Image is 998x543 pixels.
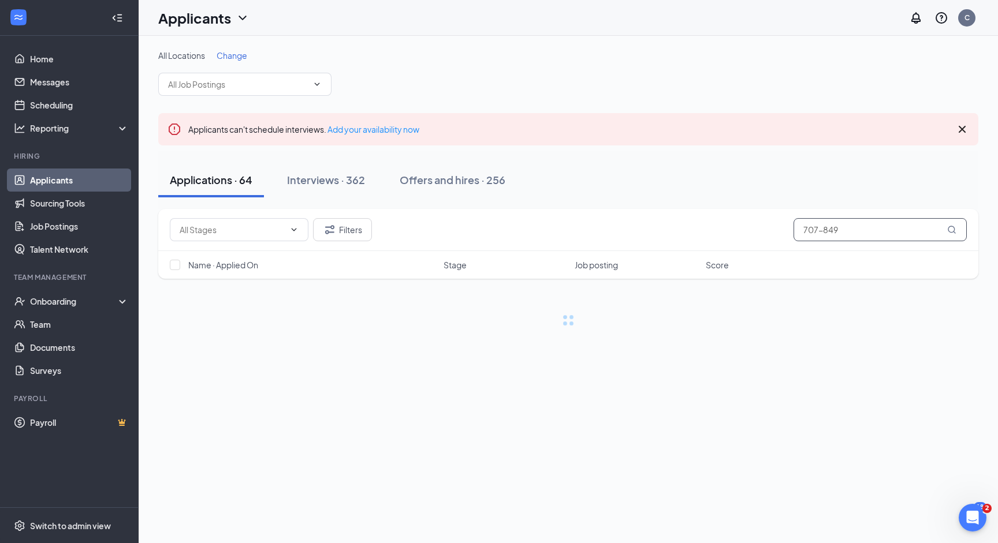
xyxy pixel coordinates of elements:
[14,394,126,403] div: Payroll
[170,173,252,187] div: Applications · 64
[30,313,129,336] a: Team
[400,173,505,187] div: Offers and hires · 256
[158,8,231,28] h1: Applicants
[30,122,129,134] div: Reporting
[180,223,285,236] input: All Stages
[947,225,956,234] svg: MagnifyingGlass
[30,70,129,93] a: Messages
[706,259,729,271] span: Score
[158,50,205,61] span: All Locations
[30,168,129,192] a: Applicants
[167,122,181,136] svg: Error
[323,223,337,237] svg: Filter
[30,411,129,434] a: PayrollCrown
[30,215,129,238] a: Job Postings
[30,93,129,117] a: Scheduling
[30,238,129,261] a: Talent Network
[313,218,372,241] button: Filter Filters
[30,47,129,70] a: Home
[14,272,126,282] div: Team Management
[111,12,123,24] svg: Collapse
[14,151,126,161] div: Hiring
[217,50,247,61] span: Change
[14,520,25,531] svg: Settings
[30,359,129,382] a: Surveys
[327,124,419,134] a: Add your availability now
[30,520,111,531] div: Switch to admin view
[13,12,24,23] svg: WorkstreamLogo
[30,295,119,307] div: Onboarding
[312,80,322,89] svg: ChevronDown
[30,192,129,215] a: Sourcing Tools
[982,504,992,513] span: 2
[236,11,249,25] svg: ChevronDown
[287,173,365,187] div: Interviews · 362
[188,259,258,271] span: Name · Applied On
[955,122,969,136] svg: Cross
[168,78,308,91] input: All Job Postings
[575,259,618,271] span: Job posting
[289,225,299,234] svg: ChevronDown
[909,11,923,25] svg: Notifications
[188,124,419,134] span: Applicants can't schedule interviews.
[30,336,129,359] a: Documents
[934,11,948,25] svg: QuestionInfo
[794,218,967,241] input: Search in applications
[444,259,467,271] span: Stage
[14,295,25,307] svg: UserCheck
[965,13,970,23] div: C
[14,122,25,134] svg: Analysis
[974,502,986,512] div: 18
[959,504,986,531] iframe: Intercom live chat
